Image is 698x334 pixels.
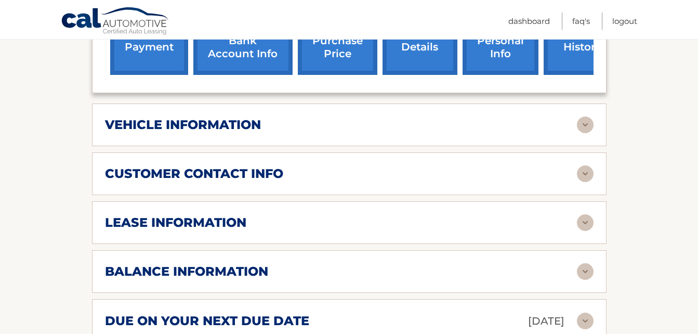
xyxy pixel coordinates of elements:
[528,312,564,330] p: [DATE]
[612,12,637,30] a: Logout
[61,7,170,37] a: Cal Automotive
[105,117,261,133] h2: vehicle information
[577,214,594,231] img: accordion-rest.svg
[577,313,594,329] img: accordion-rest.svg
[193,7,293,75] a: Add/Remove bank account info
[577,263,594,280] img: accordion-rest.svg
[544,7,622,75] a: payment history
[572,12,590,30] a: FAQ's
[463,7,538,75] a: update personal info
[577,165,594,182] img: accordion-rest.svg
[105,264,268,279] h2: balance information
[110,7,188,75] a: make a payment
[105,313,309,329] h2: due on your next due date
[383,7,457,75] a: account details
[298,7,377,75] a: request purchase price
[105,166,283,182] h2: customer contact info
[105,215,246,230] h2: lease information
[508,12,550,30] a: Dashboard
[577,117,594,133] img: accordion-rest.svg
